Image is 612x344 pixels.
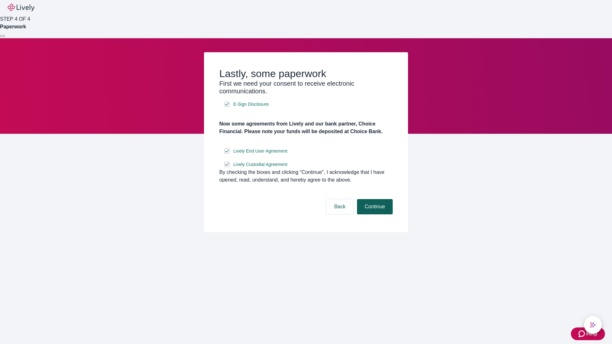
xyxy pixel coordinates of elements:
[232,161,289,168] a: e-sign disclosure document
[219,80,393,95] h3: First we need your consent to receive electronic communications.
[233,101,269,108] span: E-Sign Disclosure
[219,68,393,80] h2: Lastly, some paperwork
[233,148,288,154] span: Lively End User Agreement
[233,161,288,168] span: Lively Custodial Agreement
[219,168,393,184] div: By checking the boxes and clicking “Continue", I acknowledge that I have opened, read, understand...
[8,4,34,11] img: Lively
[584,316,602,334] button: chat
[571,327,605,340] button: Zendesk support iconHelp
[219,120,393,135] h4: Now some agreements from Lively and our bank partner, Choice Financial. Please note your funds wi...
[579,330,586,338] svg: Zendesk support icon
[586,330,597,338] span: Help
[326,199,353,214] button: Back
[232,100,270,108] a: e-sign disclosure document
[590,322,596,328] svg: Lively AI Assistant
[232,147,289,155] a: e-sign disclosure document
[357,199,393,214] button: Continue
